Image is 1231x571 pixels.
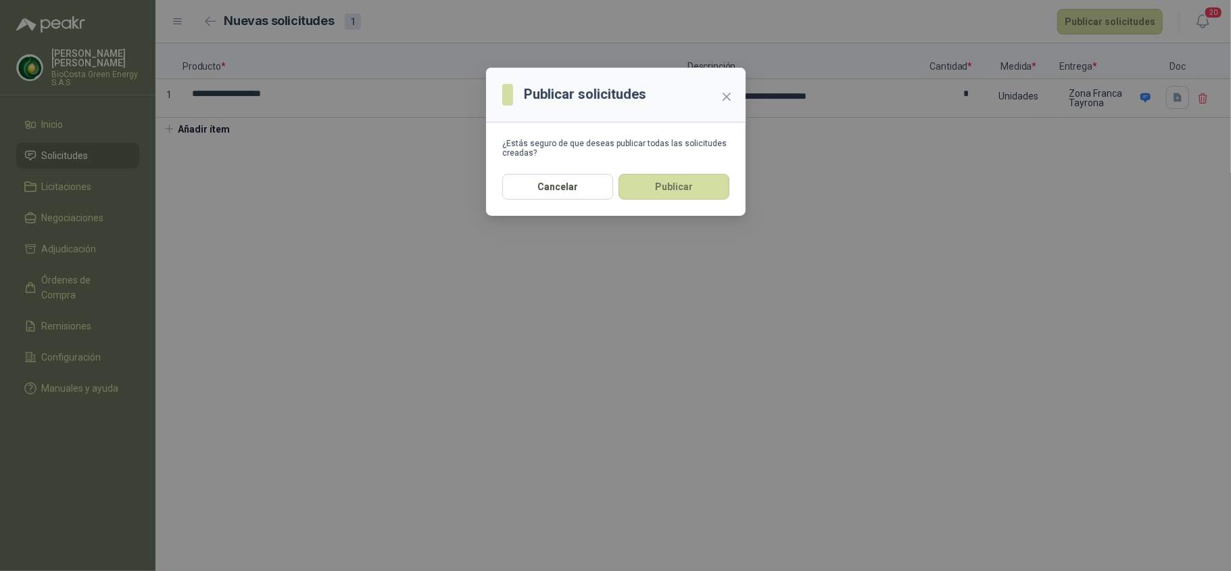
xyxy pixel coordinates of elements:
button: Publicar [619,174,729,200]
button: Cancelar [502,174,613,200]
h3: Publicar solicitudes [524,84,646,105]
div: ¿Estás seguro de que deseas publicar todas las solicitudes creadas? [502,139,729,158]
span: close [721,91,732,102]
button: Close [716,86,738,108]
